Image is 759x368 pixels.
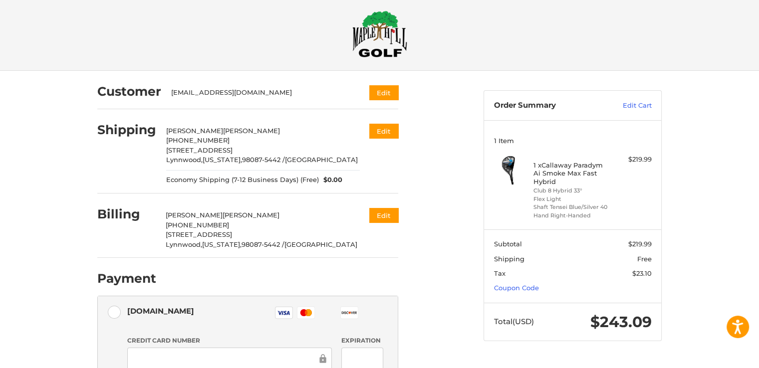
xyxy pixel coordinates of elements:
[223,211,279,219] span: [PERSON_NAME]
[494,317,534,326] span: Total (USD)
[628,240,652,248] span: $219.99
[341,336,383,345] label: Expiration
[352,10,407,57] img: Maple Hill Golf
[166,136,230,144] span: [PHONE_NUMBER]
[533,195,610,203] li: Flex Light
[97,206,156,222] h2: Billing
[166,146,233,154] span: [STREET_ADDRESS]
[601,101,652,111] a: Edit Cart
[202,240,242,248] span: [US_STATE],
[369,85,398,100] button: Edit
[166,211,223,219] span: [PERSON_NAME]
[203,156,242,164] span: [US_STATE],
[97,271,156,286] h2: Payment
[612,155,652,165] div: $219.99
[494,101,601,111] h3: Order Summary
[166,240,202,248] span: Lynnwood,
[494,255,524,263] span: Shipping
[637,255,652,263] span: Free
[533,186,610,195] li: Club 8 Hybrid 33°
[127,303,194,319] div: [DOMAIN_NAME]
[369,124,398,138] button: Edit
[166,156,203,164] span: Lynnwood,
[223,127,280,135] span: [PERSON_NAME]
[533,211,610,220] li: Hand Right-Handed
[242,240,284,248] span: 98087-5442 /
[97,122,156,138] h2: Shipping
[533,203,610,211] li: Shaft Tensei Blue/Silver 40
[494,137,652,145] h3: 1 Item
[166,175,319,185] span: Economy Shipping (7-12 Business Days) (Free)
[166,127,223,135] span: [PERSON_NAME]
[494,284,539,292] a: Coupon Code
[127,336,332,345] label: Credit Card Number
[166,230,232,238] span: [STREET_ADDRESS]
[166,221,229,229] span: [PHONE_NUMBER]
[285,156,358,164] span: [GEOGRAPHIC_DATA]
[632,269,652,277] span: $23.10
[494,240,522,248] span: Subtotal
[494,269,506,277] span: Tax
[171,88,350,98] div: [EMAIL_ADDRESS][DOMAIN_NAME]
[242,156,285,164] span: 98087-5442 /
[97,84,161,99] h2: Customer
[319,175,343,185] span: $0.00
[369,208,398,222] button: Edit
[284,240,357,248] span: [GEOGRAPHIC_DATA]
[533,161,610,185] h4: 1 x Callaway Paradym Ai Smoke Max Fast Hybrid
